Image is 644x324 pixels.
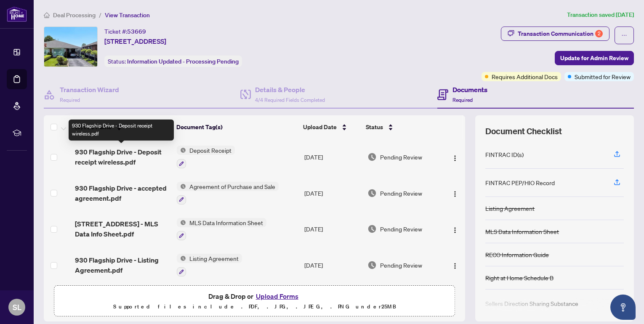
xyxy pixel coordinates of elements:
span: Listing Agreement [186,254,242,263]
td: [DATE] [301,175,364,211]
button: Transaction Communication2 [501,27,609,41]
span: Required [60,97,80,103]
img: Status Icon [177,146,186,155]
span: 4/4 Required Fields Completed [255,97,325,103]
span: Update for Admin Review [560,51,628,65]
span: SL [13,301,21,313]
span: ellipsis [621,32,627,38]
button: Open asap [610,295,636,320]
div: Ticket #: [104,27,146,36]
button: Status IconListing Agreement [177,254,242,276]
span: Submitted for Review [575,72,631,81]
span: Agreement of Purchase and Sale [186,182,279,191]
p: Supported files include .PDF, .JPG, .JPEG, .PNG under 25 MB [59,302,450,312]
button: Logo [448,186,462,200]
img: IMG-W12410867_1.jpg [44,27,97,66]
img: Logo [452,227,458,234]
div: FINTRAC ID(s) [485,150,524,159]
img: Status Icon [177,218,186,227]
img: Status Icon [177,254,186,263]
th: Document Tag(s) [173,115,300,139]
span: Deal Processing [53,11,96,19]
img: Logo [452,263,458,269]
span: Pending Review [380,224,422,234]
div: Listing Agreement [485,204,535,213]
button: Status IconAgreement of Purchase and Sale [177,182,279,204]
div: RECO Information Guide [485,250,549,259]
span: Information Updated - Processing Pending [127,58,239,65]
button: Update for Admin Review [555,51,634,65]
div: Transaction Communication [518,27,603,40]
div: Status: [104,56,242,67]
span: View Transaction [105,11,150,19]
button: Logo [448,258,462,272]
span: 53669 [127,28,146,35]
img: Document Status [367,224,377,234]
img: Document Status [367,260,377,270]
img: Document Status [367,189,377,198]
button: Upload Forms [253,291,301,302]
td: [DATE] [301,211,364,247]
img: Status Icon [177,182,186,191]
th: (9) File Name [72,115,173,139]
span: Drag & Drop or [208,291,301,302]
div: 2 [595,30,603,37]
article: Transaction saved [DATE] [567,10,634,20]
h4: Documents [452,85,487,95]
h4: Details & People [255,85,325,95]
button: Logo [448,222,462,236]
img: logo [7,6,27,22]
span: Required [452,97,473,103]
div: Right at Home Schedule B [485,273,554,282]
span: Upload Date [303,122,337,132]
img: Logo [452,191,458,197]
button: Logo [448,150,462,164]
span: Pending Review [380,152,422,162]
td: [DATE] [301,139,364,175]
button: Status IconDeposit Receipt [177,146,235,168]
img: Document Status [367,152,377,162]
span: Requires Additional Docs [492,72,558,81]
span: Deposit Receipt [186,146,235,155]
span: home [44,12,50,18]
th: Status [362,115,441,139]
button: Status IconMLS Data Information Sheet [177,218,266,241]
span: 930 Flagship Drive - Deposit receipt wireless.pdf [75,147,170,167]
div: 930 Flagship Drive - Deposit receipt wireless.pdf [69,120,174,141]
h4: Transaction Wizard [60,85,119,95]
span: 930 Flagship Drive - accepted agreement.pdf [75,183,170,203]
span: 930 Flagship Drive - Listing Agreement.pdf [75,255,170,275]
img: Logo [452,155,458,162]
span: [STREET_ADDRESS] [104,36,166,46]
span: Pending Review [380,189,422,198]
td: [DATE] [301,247,364,283]
span: MLS Data Information Sheet [186,218,266,227]
div: MLS Data Information Sheet [485,227,559,236]
div: FINTRAC PEP/HIO Record [485,178,555,187]
span: Document Checklist [485,125,562,137]
span: Pending Review [380,260,422,270]
th: Upload Date [300,115,362,139]
li: / [99,10,101,20]
span: Status [366,122,383,132]
span: [STREET_ADDRESS] - MLS Data Info Sheet.pdf [75,219,170,239]
span: Drag & Drop orUpload FormsSupported files include .PDF, .JPG, .JPEG, .PNG under25MB [54,286,455,317]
